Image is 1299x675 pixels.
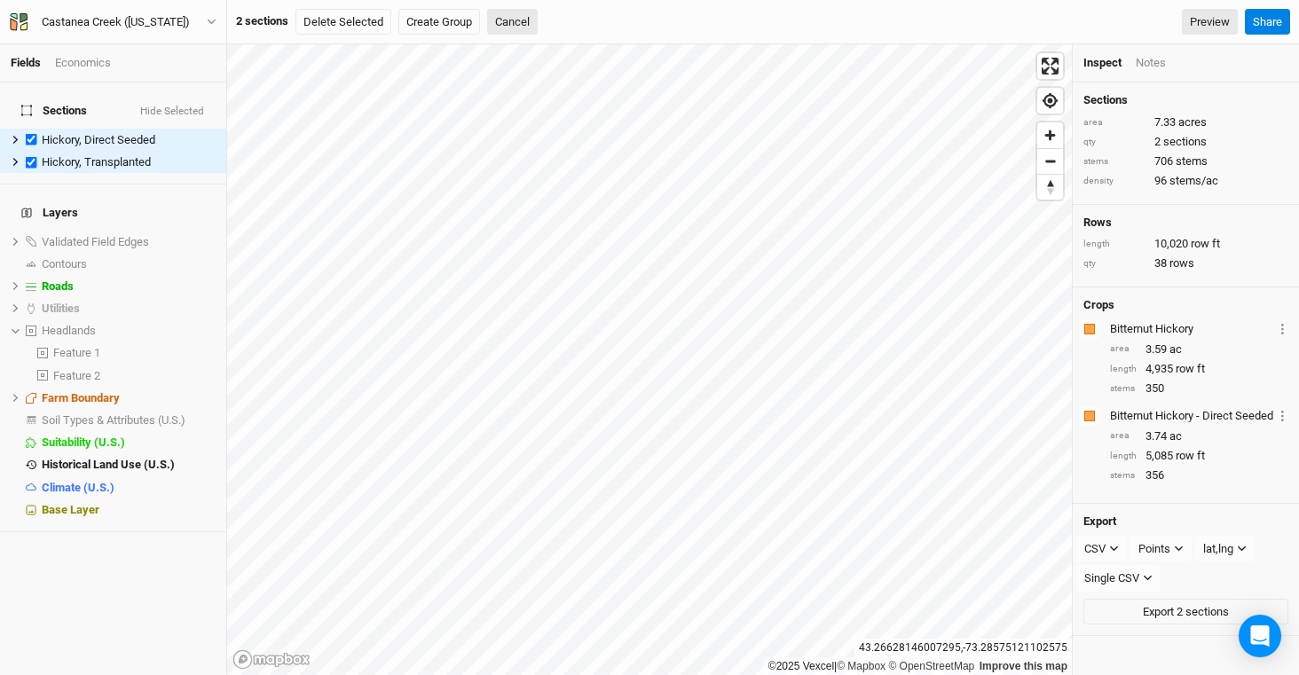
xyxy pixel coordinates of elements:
[53,346,216,360] div: Feature 1
[55,55,111,71] div: Economics
[768,657,1067,675] div: |
[1083,114,1288,130] div: 7.33
[1136,55,1166,71] div: Notes
[1110,450,1137,463] div: length
[53,346,100,359] span: Feature 1
[1169,428,1182,444] span: ac
[1083,93,1288,107] h4: Sections
[768,660,834,672] a: ©2025 Vexcel
[1076,536,1127,562] button: CSV
[42,235,149,248] span: Validated Field Edges
[1110,469,1137,483] div: stems
[1277,405,1288,426] button: Crop Usage
[1083,216,1288,230] h4: Rows
[42,302,216,316] div: Utilities
[1083,55,1122,71] div: Inspect
[1203,540,1233,558] div: lat,lng
[1239,615,1281,657] div: Open Intercom Messenger
[1110,448,1288,464] div: 5,085
[1110,341,1288,357] div: 3.59
[1037,174,1063,200] button: Reset bearing to north
[42,302,80,315] span: Utilities
[11,195,216,231] h4: Layers
[1083,236,1288,252] div: 10,020
[42,503,216,517] div: Base Layer
[1110,361,1288,377] div: 4,935
[1084,569,1139,587] div: Single CSV
[42,458,175,471] span: Historical Land Use (U.S.)
[9,12,217,32] button: Castanea Creek ([US_STATE])
[1083,134,1288,150] div: 2
[398,9,480,35] button: Create Group
[1083,175,1145,188] div: density
[1037,122,1063,148] button: Zoom in
[1083,153,1288,169] div: 706
[53,369,100,382] span: Feature 2
[1083,514,1288,529] h4: Export
[42,481,114,494] span: Climate (U.S.)
[1110,321,1273,337] div: Bitternut Hickory
[1110,408,1273,424] div: Bitternut Hickory - Direct Seeded
[42,413,216,428] div: Soil Types & Attributes (U.S.)
[42,279,74,293] span: Roads
[295,9,391,35] button: Delete Selected
[232,649,311,670] a: Mapbox logo
[42,279,216,294] div: Roads
[888,660,974,672] a: OpenStreetMap
[1110,467,1288,483] div: 356
[1182,9,1238,35] a: Preview
[53,369,216,383] div: Feature 2
[980,660,1067,672] a: Improve this map
[42,436,216,450] div: Suitability (U.S.)
[1277,318,1288,339] button: Crop Usage
[42,13,190,31] div: Castanea Creek (Washington)
[1195,536,1255,562] button: lat,lng
[1169,341,1182,357] span: ac
[42,155,151,169] span: Hickory, Transplanted
[1163,134,1207,150] span: sections
[1191,236,1220,252] span: row ft
[42,413,185,427] span: Soil Types & Attributes (U.S.)
[42,503,99,516] span: Base Layer
[1037,148,1063,174] button: Zoom out
[42,257,216,271] div: Contours
[42,235,216,249] div: Validated Field Edges
[1083,116,1145,130] div: area
[42,257,87,271] span: Contours
[42,324,96,337] span: Headlands
[1138,540,1170,558] div: Points
[1037,175,1063,200] span: Reset bearing to north
[1083,173,1288,189] div: 96
[1037,88,1063,114] button: Find my location
[139,106,205,118] button: Hide Selected
[42,133,155,146] span: Hickory, Direct Seeded
[42,481,216,495] div: Climate (U.S.)
[227,44,1072,675] canvas: Map
[1169,173,1218,189] span: stems/ac
[1110,428,1288,444] div: 3.74
[1176,153,1208,169] span: stems
[1110,429,1137,443] div: area
[1037,53,1063,79] button: Enter fullscreen
[1083,298,1114,312] h4: Crops
[854,639,1072,657] div: 43.26628146007295 , -73.28575121102575
[1176,448,1205,464] span: row ft
[1076,565,1161,592] button: Single CSV
[1083,155,1145,169] div: stems
[1083,257,1145,271] div: qty
[1084,540,1106,558] div: CSV
[42,458,216,472] div: Historical Land Use (U.S.)
[21,104,87,118] span: Sections
[837,660,886,672] a: Mapbox
[11,56,41,69] a: Fields
[1169,255,1194,271] span: rows
[42,436,125,449] span: Suitability (U.S.)
[1110,363,1137,376] div: length
[1083,599,1288,625] button: Export 2 sections
[1083,136,1145,149] div: qty
[42,324,216,338] div: Headlands
[487,9,538,35] button: Cancel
